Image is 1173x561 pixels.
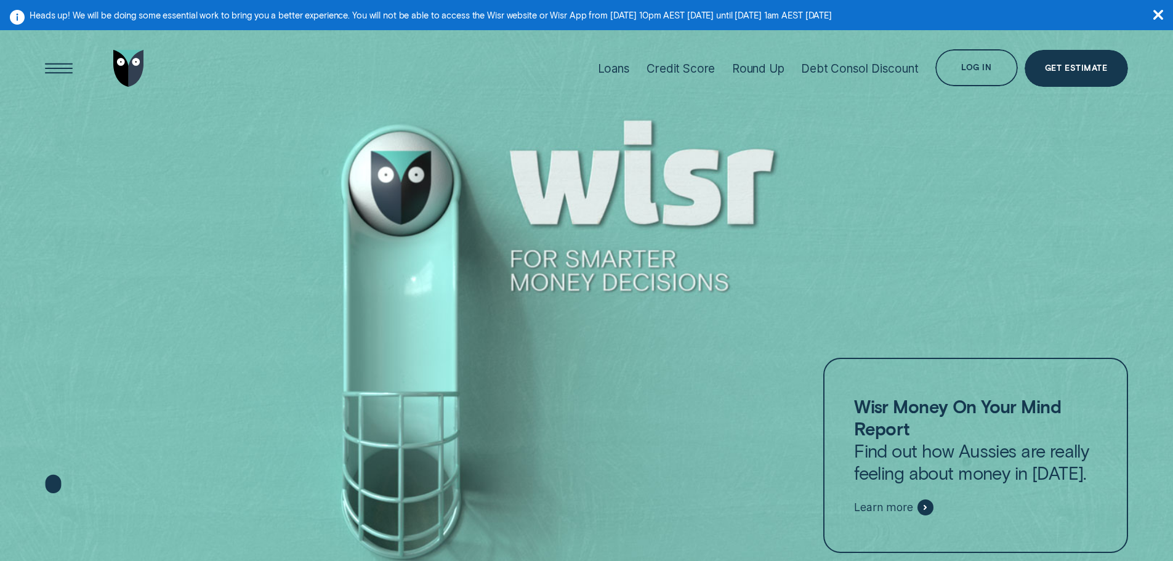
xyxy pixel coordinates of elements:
div: Debt Consol Discount [801,62,918,76]
div: Credit Score [647,62,715,76]
a: Get Estimate [1025,50,1128,87]
button: Open Menu [41,50,78,87]
a: Loans [598,27,630,109]
div: Round Up [732,62,784,76]
a: Round Up [732,27,784,109]
a: Go to home page [110,27,147,109]
span: Learn more [854,501,913,514]
a: Debt Consol Discount [801,27,918,109]
p: Find out how Aussies are really feeling about money in [DATE]. [854,395,1097,484]
a: Credit Score [647,27,715,109]
a: Wisr Money On Your Mind ReportFind out how Aussies are really feeling about money in [DATE].Learn... [823,358,1127,554]
strong: Wisr Money On Your Mind Report [854,395,1061,439]
button: Log in [935,49,1017,86]
div: Loans [598,62,630,76]
img: Wisr [113,50,144,87]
